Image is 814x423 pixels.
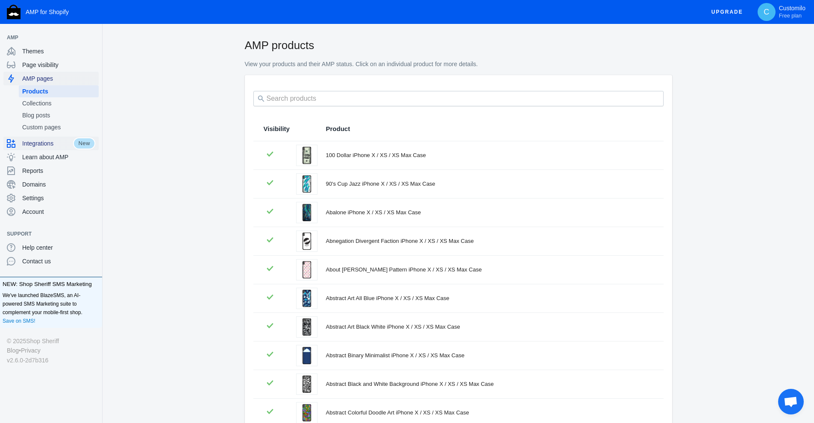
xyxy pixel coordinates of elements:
[73,137,95,149] span: New
[297,317,317,337] img: iphone-x-black-stu-0008_80873966-9786-4d64-8684-d2fd5a9dfa87.jpg
[22,194,95,202] span: Settings
[3,205,99,219] a: Account
[245,60,672,69] p: View your products and their AMP status. Click on an individual product for more details.
[297,202,317,223] img: iphone-x-black-stu-0004_1e765e62-d597-431e-91bb-33ccd0fa2775.jpg
[87,232,100,236] button: Add a sales channel
[3,72,99,85] a: AMP pages
[326,265,653,274] div: About [PERSON_NAME] Pattern iPhone X / XS / XS Max Case
[19,85,99,97] a: Products
[326,180,653,188] div: 90's Cup Jazz iPhone X / XS / XS Max Case
[326,151,653,160] div: 100 Dollar iPhone X / XS / XS Max Case
[22,87,95,96] span: Products
[22,153,95,161] span: Learn about AMP
[22,61,95,69] span: Page visibility
[297,288,317,309] img: iphone-x-black-stu-0007_0b08a678-21fd-4e91-b356-30d0d46aea0f.jpg
[22,180,95,189] span: Domains
[19,121,99,133] a: Custom pages
[7,346,95,355] div: •
[7,346,19,355] a: Blog
[7,230,87,238] span: Support
[253,91,664,106] input: Search products
[21,346,41,355] a: Privacy
[326,323,653,331] div: Abstract Art Black White iPhone X / XS / XS Max Case
[3,58,99,72] a: Page visibility
[711,4,743,20] span: Upgrade
[264,125,290,133] span: Visibility
[3,317,35,325] a: Save on SMS!
[326,408,653,417] div: Abstract Colorful Doodle Art iPhone X / XS / XS Max Case
[22,257,95,265] span: Contact us
[3,191,99,205] a: Settings
[297,231,317,251] img: iphone-x-black-stu-0005_625de066-6df9-4dbd-bb19-cc644c1eb23c.jpg
[3,178,99,191] a: Domains
[22,166,95,175] span: Reports
[22,99,95,108] span: Collections
[19,109,99,121] a: Blog posts
[297,145,317,166] img: iphone-x-black-stu-0001_3129ac55-fa8c-447c-9507-7e2eaa3e534b.jpg
[326,125,350,133] span: Product
[779,12,802,19] span: Free plan
[705,4,750,20] button: Upgrade
[19,97,99,109] a: Collections
[3,164,99,178] a: Reports
[297,403,317,423] img: iphone-x-black-stu-0011_9c33536b-6be2-42cb-b16d-db1eba2ae6e1.jpg
[26,336,59,346] a: Shop Sheriff
[7,5,21,19] img: Shop Sheriff Logo
[762,8,771,16] span: C
[326,294,653,303] div: Abstract Art All Blue iPhone X / XS / XS Max Case
[297,374,317,394] img: iphone-x-black-stu-0010_b6d61822-0d7d-4159-bb99-803675b1c38f.jpg
[22,123,95,131] span: Custom pages
[3,137,99,150] a: IntegrationsNew
[26,9,69,15] span: AMP for Shopify
[326,237,653,245] div: Abnegation Divergent Faction iPhone X / XS / XS Max Case
[297,260,317,280] img: iphone-x-black-stu-0006_07789644-4a7d-4c73-b4b5-fd2c99ef7a69.jpg
[326,208,653,217] div: Abalone iPhone X / XS / XS Max Case
[22,47,95,55] span: Themes
[87,36,100,39] button: Add a sales channel
[3,254,99,268] a: Contact us
[245,38,672,53] h2: AMP products
[22,111,95,120] span: Blog posts
[22,139,73,148] span: Integrations
[3,44,99,58] a: Themes
[22,243,95,252] span: Help center
[326,351,653,360] div: Abstract Binary Minimalist iPhone X / XS / XS Max Case
[297,174,317,194] img: iphone-x-black-stu-0003_c20cb2d3-4318-4992-acd6-9a08fa563cb5.jpg
[7,356,95,365] div: v2.6.0-2d7b316
[779,5,805,19] p: Customilo
[297,345,317,366] img: iphone-x-black-stu-0009_af290db2-772f-4f0c-9da4-5d1734a5c7c2.jpg
[326,380,653,388] div: Abstract Black and White Background iPhone X / XS / XS Max Case
[22,207,95,216] span: Account
[7,336,95,346] div: © 2025
[22,74,95,83] span: AMP pages
[3,150,99,164] a: Learn about AMP
[778,389,804,414] div: Open chat
[7,33,87,42] span: AMP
